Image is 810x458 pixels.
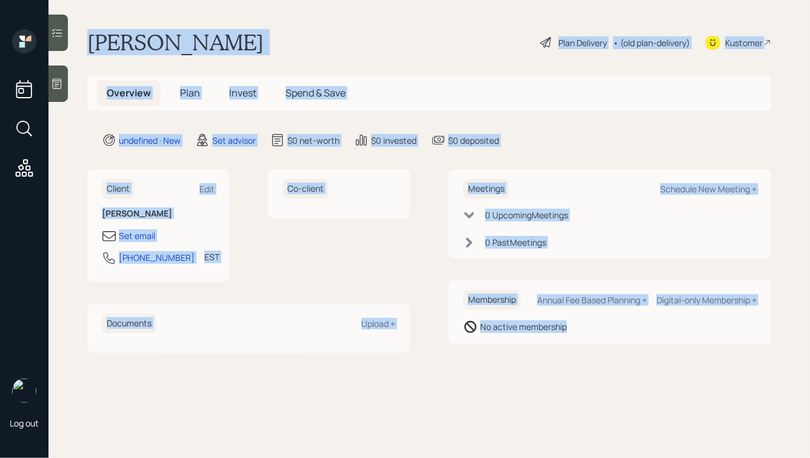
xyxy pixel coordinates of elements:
div: Schedule New Meeting + [660,183,757,195]
div: Kustomer [725,36,763,49]
div: EST [204,251,219,263]
img: hunter_neumayer.jpg [12,379,36,403]
h6: [PERSON_NAME] [102,209,215,219]
h6: Meetings [463,179,509,199]
span: Invest [229,86,256,99]
div: Upload + [361,318,395,329]
h6: Co-client [283,179,329,199]
h6: Documents [102,314,156,334]
h6: Membership [463,290,521,310]
div: undefined · New [119,134,181,147]
div: Digital-only Membership + [657,294,757,306]
div: [PHONE_NUMBER] [119,251,195,264]
div: Set advisor [212,134,256,147]
div: Edit [199,183,215,195]
div: • (old plan-delivery) [613,36,690,49]
div: $0 invested [371,134,417,147]
div: 0 Past Meeting s [485,236,546,249]
div: Plan Delivery [558,36,607,49]
div: $0 deposited [448,134,499,147]
span: Overview [107,86,151,99]
h6: Client [102,179,135,199]
span: Spend & Save [286,86,346,99]
div: No active membership [480,320,567,333]
span: Plan [180,86,200,99]
div: $0 net-worth [287,134,340,147]
div: 0 Upcoming Meeting s [485,209,568,221]
div: Set email [119,229,155,242]
div: Log out [10,417,39,429]
div: Annual Fee Based Planning + [537,294,647,306]
h1: [PERSON_NAME] [87,29,264,56]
